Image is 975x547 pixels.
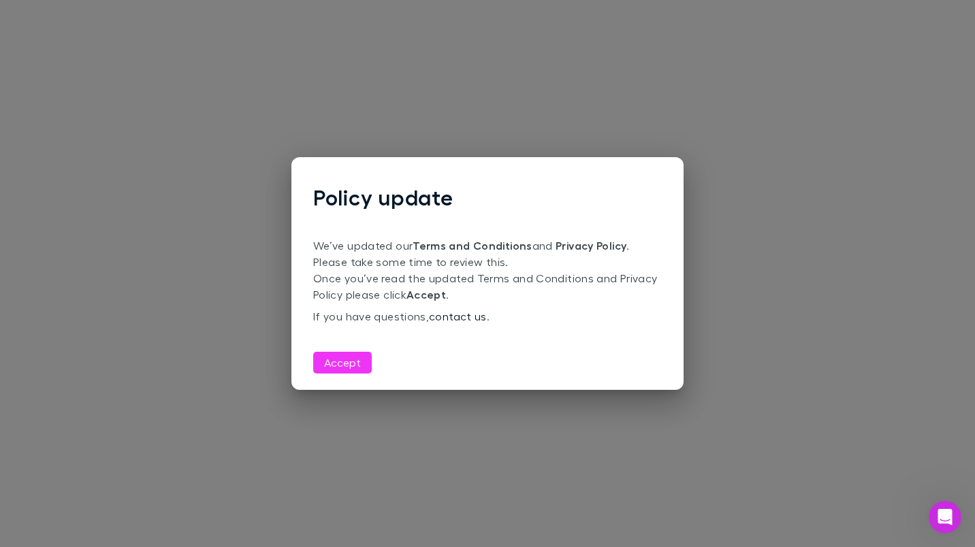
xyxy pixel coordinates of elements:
[429,310,487,322] a: contact us
[313,352,372,374] button: Accept
[413,239,532,252] a: Terms and Conditions
[406,288,446,301] strong: Accept
[313,184,662,210] h1: Policy update
[313,270,662,303] p: Once you’ve read the updated Terms and Conditions and Privacy Policy please click .
[929,501,961,533] iframe: Intercom live chat
[556,239,626,252] a: Privacy Policy
[313,308,662,325] p: If you have questions, .
[313,237,662,270] p: We’ve updated our and . Please take some time to review this.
